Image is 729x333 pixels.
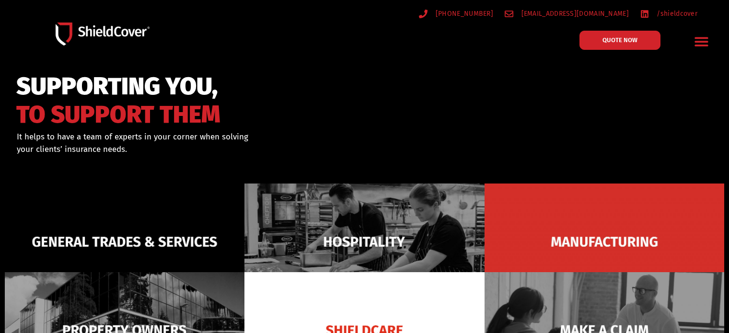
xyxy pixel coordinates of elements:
[419,8,493,20] a: [PHONE_NUMBER]
[654,8,697,20] span: /shieldcover
[433,8,493,20] span: [PHONE_NUMBER]
[56,23,150,46] img: Shield-Cover-Underwriting-Australia-logo-full
[690,30,713,53] div: Menu Toggle
[17,143,411,156] p: your clients’ insurance needs.
[579,31,660,50] a: QUOTE NOW
[16,77,220,96] span: SUPPORTING YOU,
[640,8,697,20] a: /shieldcover
[505,8,629,20] a: [EMAIL_ADDRESS][DOMAIN_NAME]
[602,37,637,43] span: QUOTE NOW
[17,131,411,155] div: It helps to have a team of experts in your corner when solving
[519,8,629,20] span: [EMAIL_ADDRESS][DOMAIN_NAME]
